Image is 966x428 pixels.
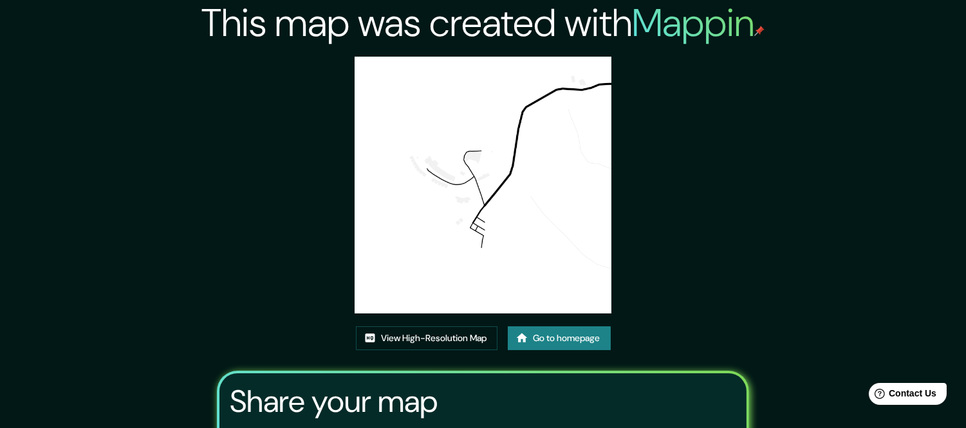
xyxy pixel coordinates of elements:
img: mappin-pin [754,26,765,36]
h3: Share your map [230,384,438,420]
img: created-map [355,57,611,313]
a: Go to homepage [508,326,611,350]
a: View High-Resolution Map [356,326,497,350]
iframe: Help widget launcher [851,378,952,414]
